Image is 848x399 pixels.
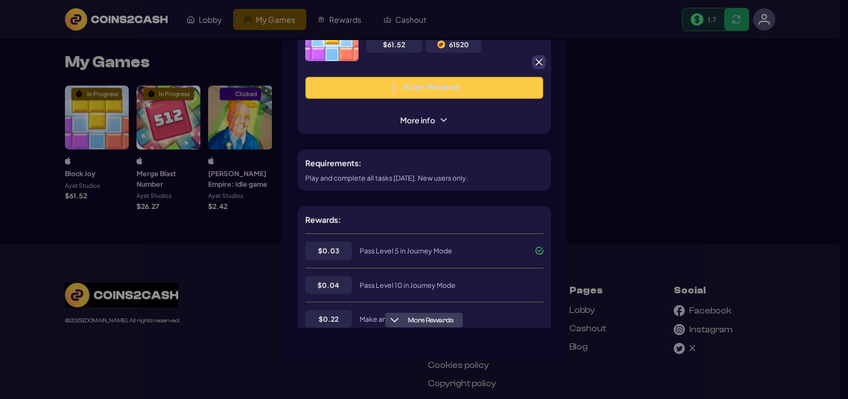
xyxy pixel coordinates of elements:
[360,281,456,290] span: Pass Level 10 in Journey Mode
[392,114,456,126] span: More info
[437,41,445,48] img: C2C icon
[305,173,468,183] p: Play and complete all tasks [DATE]. New users only.
[305,214,341,226] h5: Rewards:
[449,40,469,49] span: 61520
[403,316,458,325] span: More Rewards
[317,280,339,290] span: $ 0.04
[360,246,452,255] span: Pass Level 5 in Journey Mode
[318,246,339,256] span: $ 0.03
[360,315,444,323] span: Make any in-app purchase
[305,77,543,99] button: Start Playing
[319,314,339,324] span: $ 0.22
[385,313,463,327] button: More Rewards
[305,157,361,169] h5: Requirements:
[383,40,405,49] span: $ 61.52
